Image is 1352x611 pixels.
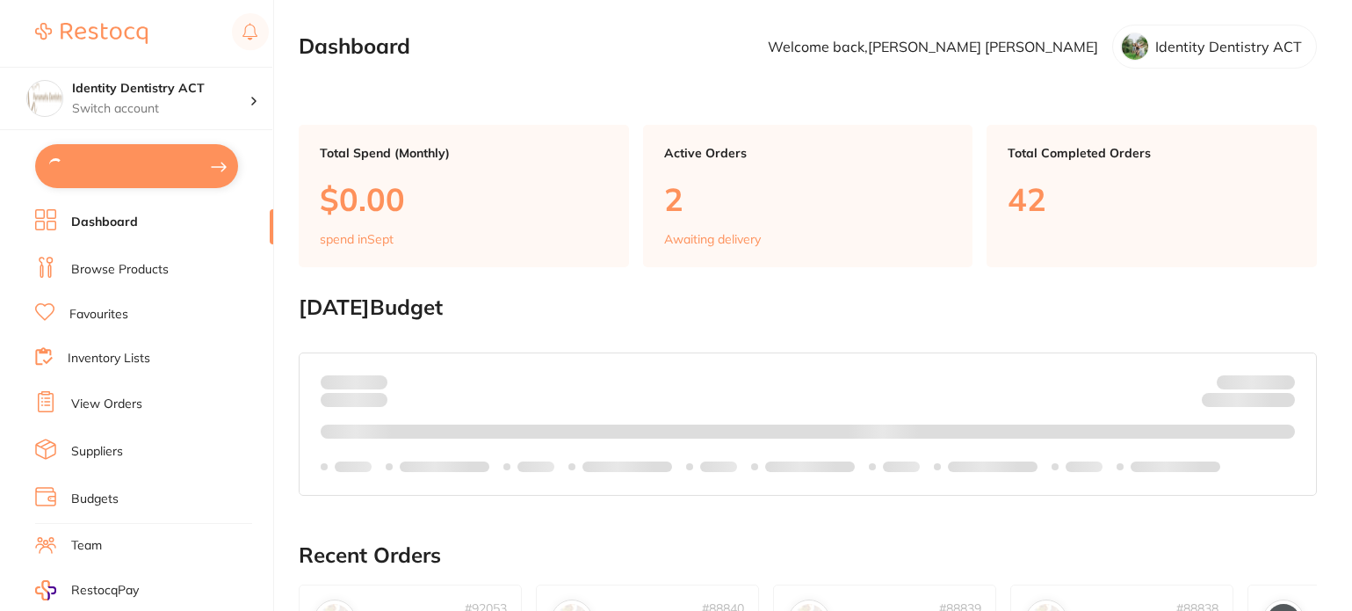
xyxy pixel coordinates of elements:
a: Budgets [71,491,119,508]
h2: Recent Orders [299,543,1317,568]
p: spend in Sept [320,232,394,246]
p: Total Completed Orders [1008,146,1296,160]
p: Labels [517,460,554,474]
img: Identity Dentistry ACT [27,81,62,116]
a: Favourites [69,306,128,324]
a: Team [71,537,102,555]
p: Labels [335,460,372,474]
p: Labels extended [400,460,489,474]
strong: $0.00 [357,374,387,389]
a: Total Completed Orders42 [987,125,1317,267]
h2: Dashboard [299,34,410,59]
p: Total Spend (Monthly) [320,146,608,160]
strong: $0.00 [1264,396,1295,411]
a: Browse Products [71,261,169,279]
strong: $NaN [1261,374,1295,389]
p: Switch account [72,100,249,118]
p: Labels extended [1131,460,1220,474]
a: Dashboard [71,214,138,231]
p: 42 [1008,181,1296,217]
img: RestocqPay [35,580,56,600]
p: Labels [883,460,920,474]
p: Labels [700,460,737,474]
h2: [DATE] Budget [299,295,1317,320]
a: View Orders [71,396,142,413]
p: Labels extended [582,460,672,474]
p: Spent: [321,375,387,389]
p: Labels extended [948,460,1037,474]
img: Restocq Logo [35,23,148,44]
p: Welcome back, [PERSON_NAME] [PERSON_NAME] [768,39,1098,55]
a: Restocq Logo [35,13,148,54]
a: Active Orders2Awaiting delivery [643,125,973,267]
h4: Identity Dentistry ACT [72,80,249,98]
img: bzIydTI5cQ [1121,33,1149,61]
p: Remaining: [1202,389,1295,411]
p: Labels extended [765,460,855,474]
p: month [321,389,387,411]
p: 2 [664,181,952,217]
a: RestocqPay [35,580,139,600]
a: Inventory Lists [68,350,150,367]
p: Budget: [1217,375,1295,389]
p: $0.00 [320,181,608,217]
a: Suppliers [71,443,123,461]
p: Awaiting delivery [664,232,761,246]
p: Identity Dentistry ACT [1155,39,1302,55]
a: Total Spend (Monthly)$0.00spend inSept [299,125,629,267]
span: RestocqPay [71,582,139,600]
p: Active Orders [664,146,952,160]
p: Labels [1066,460,1103,474]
